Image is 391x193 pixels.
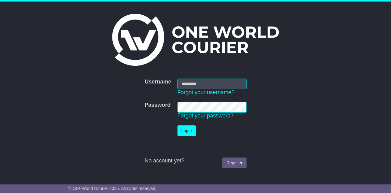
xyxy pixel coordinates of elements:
[112,14,279,66] img: One World
[177,89,235,95] a: Forgot your username?
[177,113,234,119] a: Forgot your password?
[222,158,246,168] a: Register
[144,102,170,109] label: Password
[144,158,246,164] div: No account yet?
[177,125,196,136] button: Login
[68,186,156,191] span: © One World Courier 2025. All rights reserved.
[144,79,171,85] label: Username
